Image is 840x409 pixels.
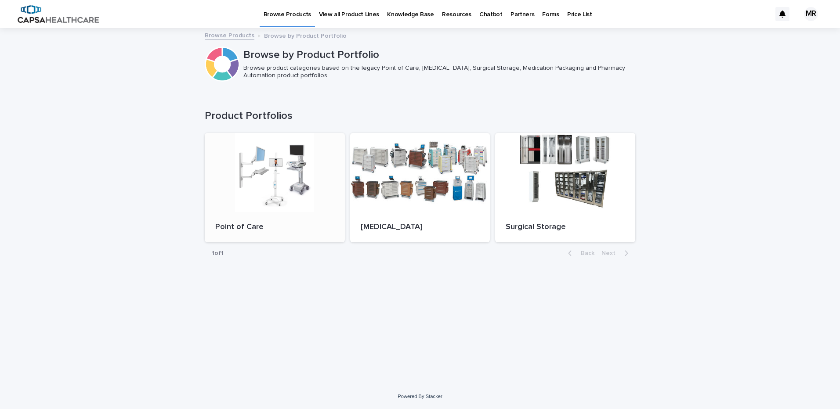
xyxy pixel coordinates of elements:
a: Surgical Storage [495,133,635,243]
p: Browse by Product Portfolio [264,30,347,40]
p: Point of Care [215,222,334,232]
h1: Product Portfolios [205,110,635,122]
p: [MEDICAL_DATA] [361,222,480,232]
div: MR [804,7,818,21]
p: Surgical Storage [506,222,625,232]
button: Back [561,249,598,257]
img: B5p4sRfuTuC72oLToeu7 [18,5,99,23]
button: Next [598,249,635,257]
p: 1 of 1 [205,243,231,264]
p: Browse by Product Portfolio [243,49,632,61]
a: Browse Products [205,30,254,40]
a: Powered By Stacker [398,394,442,399]
a: Point of Care [205,133,345,243]
p: Browse product categories based on the legacy Point of Care, [MEDICAL_DATA], Surgical Storage, Me... [243,65,628,79]
a: [MEDICAL_DATA] [350,133,490,243]
span: Next [601,250,621,256]
span: Back [576,250,594,256]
